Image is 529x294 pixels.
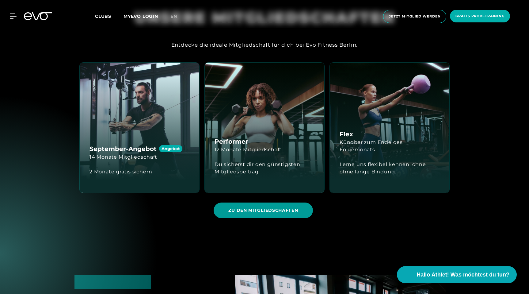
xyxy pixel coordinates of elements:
[381,10,448,23] a: Jetzt Mitglied werden
[95,13,124,19] a: Clubs
[89,168,152,176] div: 2 Monate gratis sichern
[170,13,185,20] a: en
[124,14,158,19] a: MYEVO LOGIN
[340,161,440,176] div: Lerne uns flexibel kennen, ohne ohne lange Bindung.
[215,146,282,153] div: 12 Monate Mitgliedschaft
[214,198,315,223] a: ZU DEN MITGLIEDSCHAFTEN
[89,144,182,153] h4: September-Angebot
[397,266,517,283] button: Hallo Athlet! Was möchtest du tun?
[215,161,314,176] div: Du sicherst dir den günstigsten Mitgliedsbeitrag
[95,14,111,19] span: Clubs
[215,137,248,146] h4: Performer
[455,14,504,19] span: Gratis Probetraining
[228,207,298,214] span: ZU DEN MITGLIEDSCHAFTEN
[417,271,509,279] span: Hallo Athlet! Was möchtest du tun?
[389,14,440,19] span: Jetzt Mitglied werden
[340,139,440,153] div: Kündbar zum Ende des Folgemonats
[448,10,512,23] a: Gratis Probetraining
[159,145,182,152] div: Angebot
[89,153,157,161] div: 14 Monate Mitgliedschaft
[340,130,353,139] h4: Flex
[170,14,177,19] span: en
[171,40,358,50] div: Entdecke die ideale Mitgliedschaft für dich bei Evo Fitness Berlin.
